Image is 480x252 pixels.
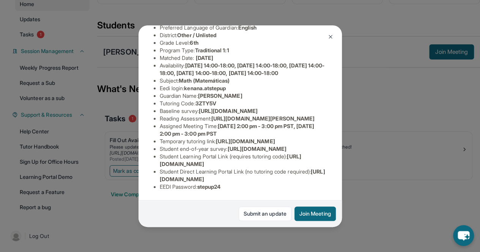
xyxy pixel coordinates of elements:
li: Temporary tutoring link : [160,138,327,145]
img: Close Icon [327,34,334,40]
li: Grade Level: [160,39,327,47]
span: 6th [190,39,198,46]
li: Matched Date: [160,54,327,62]
button: Join Meeting [294,207,336,221]
li: Reading Assessment : [160,115,327,122]
span: [DATE] 14:00-18:00, [DATE] 14:00-18:00, [DATE] 14:00-18:00, [DATE] 14:00-18:00, [DATE] 14:00-18:00 [160,62,325,76]
li: Baseline survey : [160,107,327,115]
span: [URL][DOMAIN_NAME] [216,138,275,144]
span: [DATE] 2:00 pm - 3:00 pm PST, [DATE] 2:00 pm - 3:00 pm PST [160,123,314,137]
span: Traditional 1:1 [195,47,229,53]
li: EEDI Password : [160,183,327,191]
span: [URL][DOMAIN_NAME][PERSON_NAME] [211,115,315,122]
span: 3ZTY5V [195,100,216,106]
a: Submit an update [239,207,291,221]
span: [URL][DOMAIN_NAME] [227,146,286,152]
li: Preferred Language of Guardian: [160,24,327,31]
span: stepup24 [197,183,221,190]
li: Student end-of-year survey : [160,145,327,153]
li: Tutoring Code : [160,100,327,107]
li: Guardian Name : [160,92,327,100]
li: Student Learning Portal Link (requires tutoring code) : [160,153,327,168]
span: Other / Unlisted [177,32,216,38]
span: [DATE] [196,55,213,61]
span: [PERSON_NAME] [198,92,242,99]
span: Math (Matemáticas) [179,77,230,84]
li: Student Direct Learning Portal Link (no tutoring code required) : [160,168,327,183]
li: Eedi login : [160,85,327,92]
li: Program Type: [160,47,327,54]
li: Subject : [160,77,327,85]
span: English [238,24,257,31]
button: chat-button [453,225,474,246]
li: District: [160,31,327,39]
span: [URL][DOMAIN_NAME] [199,108,258,114]
li: Assigned Meeting Time : [160,122,327,138]
li: Availability: [160,62,327,77]
span: kenana.atstepup [184,85,226,91]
